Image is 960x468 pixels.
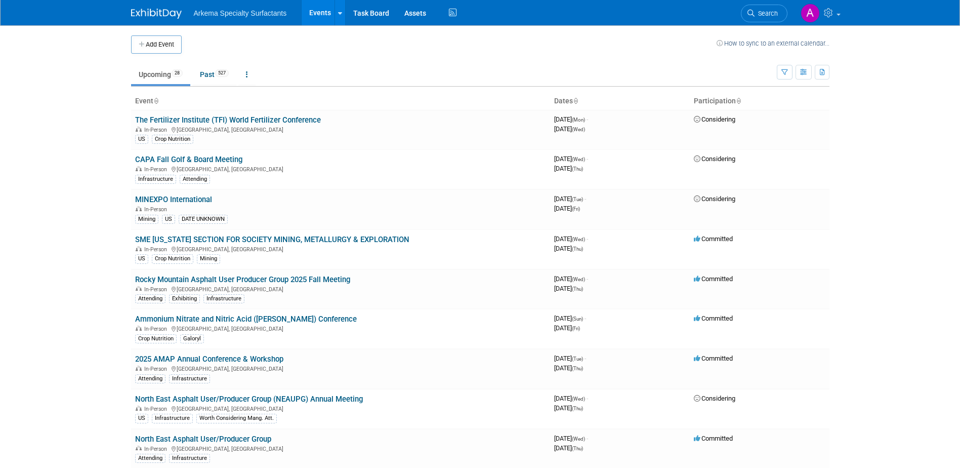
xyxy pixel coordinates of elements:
[554,364,583,372] span: [DATE]
[694,435,733,442] span: Committed
[572,406,583,411] span: (Thu)
[554,404,583,412] span: [DATE]
[572,326,580,331] span: (Fri)
[554,395,588,402] span: [DATE]
[694,195,735,203] span: Considering
[135,444,546,452] div: [GEOGRAPHIC_DATA], [GEOGRAPHIC_DATA]
[554,275,588,283] span: [DATE]
[169,374,210,383] div: Infrastructure
[135,364,546,372] div: [GEOGRAPHIC_DATA], [GEOGRAPHIC_DATA]
[136,166,142,171] img: In-Person Event
[572,446,583,451] span: (Thu)
[135,165,546,173] div: [GEOGRAPHIC_DATA], [GEOGRAPHIC_DATA]
[694,275,733,283] span: Committed
[135,414,148,423] div: US
[135,395,363,404] a: North East Asphalt User/Producer Group (NEAUPG) Annual Meeting
[554,125,585,133] span: [DATE]
[144,246,170,253] span: In-Person
[694,235,733,243] span: Committed
[135,125,546,133] div: [GEOGRAPHIC_DATA], [GEOGRAPHIC_DATA]
[172,69,183,77] span: 28
[135,374,165,383] div: Attending
[554,444,583,452] span: [DATE]
[801,4,820,23] img: Amanda Pyatt
[136,246,142,251] img: In-Person Event
[554,205,580,212] span: [DATE]
[135,404,546,412] div: [GEOGRAPHIC_DATA], [GEOGRAPHIC_DATA]
[169,294,200,303] div: Exhibiting
[135,355,283,364] a: 2025 AMAP Annual Conference & Workshop
[144,166,170,173] span: In-Person
[131,35,182,54] button: Add Event
[203,294,244,303] div: Infrastructure
[144,406,170,412] span: In-Person
[572,286,583,292] span: (Thu)
[135,454,165,463] div: Attending
[135,155,242,164] a: CAPA Fall Golf & Board Meeting
[135,285,546,293] div: [GEOGRAPHIC_DATA], [GEOGRAPHIC_DATA]
[717,40,829,47] a: How to sync to an external calendar...
[135,215,158,224] div: Mining
[587,435,588,442] span: -
[572,316,583,322] span: (Sun)
[135,175,176,184] div: Infrastructure
[554,315,586,322] span: [DATE]
[585,195,586,203] span: -
[135,195,212,204] a: MINEXPO International
[135,294,165,303] div: Attending
[135,254,148,263] div: US
[153,97,158,105] a: Sort by Event Name
[135,245,546,253] div: [GEOGRAPHIC_DATA], [GEOGRAPHIC_DATA]
[755,10,778,17] span: Search
[194,9,287,17] span: Arkema Specialty Surfactants
[690,93,829,110] th: Participation
[550,93,690,110] th: Dates
[572,197,583,202] span: (Tue)
[572,356,583,362] span: (Tue)
[572,157,585,162] span: (Wed)
[192,65,236,84] a: Past527
[135,315,357,324] a: Ammonium Nitrate and Nitric Acid ([PERSON_NAME]) Conference
[572,206,580,212] span: (Fri)
[572,396,585,402] span: (Wed)
[136,127,142,132] img: In-Person Event
[572,237,585,242] span: (Wed)
[587,235,588,243] span: -
[572,246,583,252] span: (Thu)
[135,235,409,244] a: SME [US_STATE] SECTION FOR SOCIETY MINING, METALLURGY & EXPLORATION
[572,277,585,282] span: (Wed)
[135,275,350,284] a: Rocky Mountain Asphalt User Producer Group 2025 Fall Meeting
[554,435,588,442] span: [DATE]
[144,366,170,372] span: In-Person
[215,69,229,77] span: 527
[135,334,177,343] div: Crop Nutrition
[144,326,170,332] span: In-Person
[136,406,142,411] img: In-Person Event
[554,115,588,123] span: [DATE]
[694,155,735,163] span: Considering
[135,435,271,444] a: North East Asphalt User/Producer Group
[572,127,585,132] span: (Wed)
[554,355,586,362] span: [DATE]
[180,334,204,343] div: Galoryl
[694,315,733,322] span: Committed
[135,324,546,332] div: [GEOGRAPHIC_DATA], [GEOGRAPHIC_DATA]
[587,115,588,123] span: -
[554,245,583,252] span: [DATE]
[694,115,735,123] span: Considering
[736,97,741,105] a: Sort by Participation Type
[136,286,142,291] img: In-Person Event
[179,215,228,224] div: DATE UNKNOWN
[587,275,588,283] span: -
[152,254,193,263] div: Crop Nutrition
[554,285,583,292] span: [DATE]
[585,315,586,322] span: -
[136,326,142,331] img: In-Person Event
[694,395,735,402] span: Considering
[572,166,583,172] span: (Thu)
[197,254,220,263] div: Mining
[144,286,170,293] span: In-Person
[741,5,787,22] a: Search
[136,366,142,371] img: In-Person Event
[587,155,588,163] span: -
